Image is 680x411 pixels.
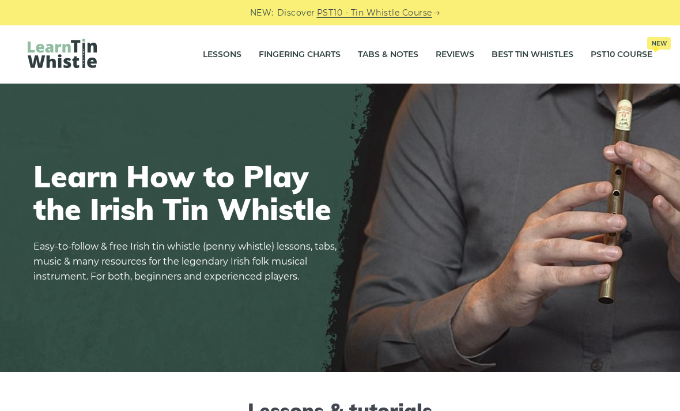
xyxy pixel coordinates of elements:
[28,39,97,68] img: LearnTinWhistle.com
[203,40,241,69] a: Lessons
[492,40,573,69] a: Best Tin Whistles
[591,40,652,69] a: PST10 CourseNew
[33,160,345,225] h1: Learn How to Play the Irish Tin Whistle
[358,40,418,69] a: Tabs & Notes
[33,239,345,284] p: Easy-to-follow & free Irish tin whistle (penny whistle) lessons, tabs, music & many resources for...
[259,40,341,69] a: Fingering Charts
[647,37,671,50] span: New
[436,40,474,69] a: Reviews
